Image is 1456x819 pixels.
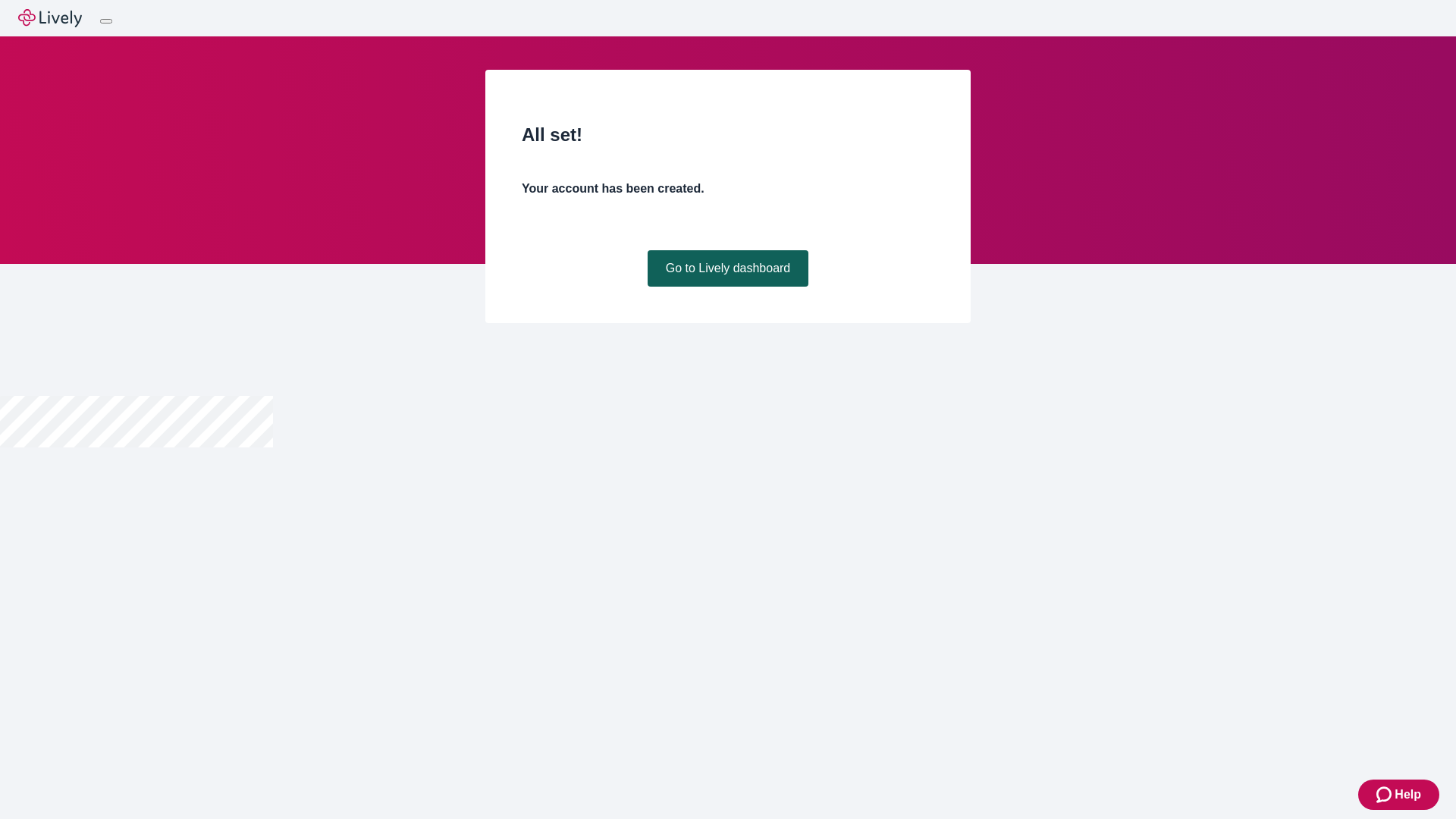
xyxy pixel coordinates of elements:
svg: Zendesk support icon [1376,786,1395,804]
a: Go to Lively dashboard [648,250,809,287]
h4: Your account has been created. [522,180,934,198]
button: Log out [100,19,112,24]
span: Help [1395,786,1421,804]
button: Zendesk support iconHelp [1358,780,1439,810]
h2: All set! [522,121,934,149]
img: Lively [18,9,82,27]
